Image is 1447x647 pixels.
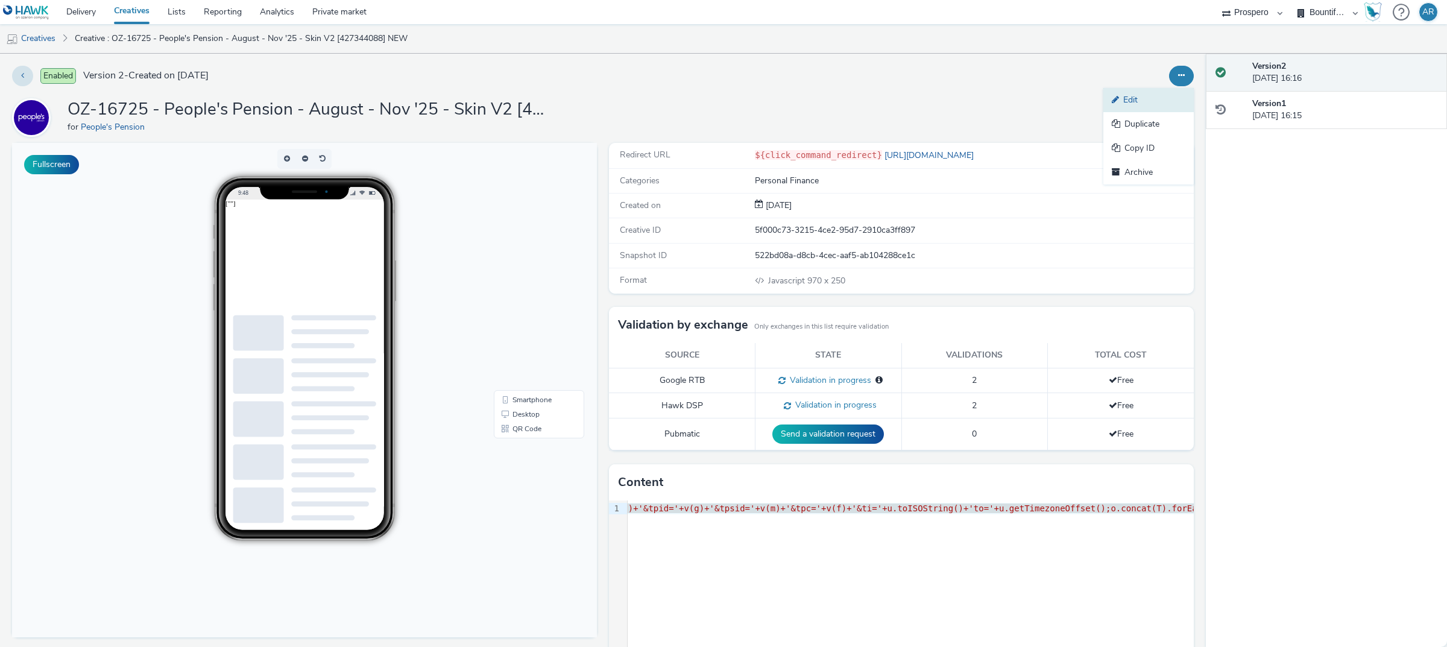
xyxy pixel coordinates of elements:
th: Total cost [1048,343,1194,368]
span: QR Code [500,282,529,289]
a: People's Pension [81,121,150,133]
span: Free [1109,374,1133,386]
span: Created on [620,200,661,211]
li: QR Code [484,279,570,293]
div: [DATE] 16:16 [1252,60,1437,85]
span: 2 [972,400,977,411]
a: [URL][DOMAIN_NAME] [882,150,979,161]
span: Version 2 - Created on [DATE] [83,69,209,83]
td: Google RTB [609,368,755,393]
a: People's Pension [12,112,55,123]
span: 0 [972,428,977,440]
span: Redirect URL [620,149,670,160]
div: 1 [609,503,621,515]
span: Validation in progress [786,374,871,386]
strong: Version 1 [1252,98,1286,109]
span: Creative ID [620,224,661,236]
button: Send a validation request [772,424,884,444]
span: Free [1109,428,1133,440]
h3: Content [618,473,663,491]
th: Validations [901,343,1048,368]
div: 5f000c73-3215-4ce2-95d7-2910ca3ff897 [755,224,1193,236]
div: 522bd08a-d8cb-4cec-aaf5-ab104288ce1c [755,250,1193,262]
span: Categories [620,175,660,186]
a: Duplicate [1103,112,1194,136]
button: Fullscreen [24,155,79,174]
th: Source [609,343,755,368]
div: Personal Finance [755,175,1193,187]
a: Hawk Academy [1364,2,1387,22]
span: Javascript [768,275,807,286]
h1: OZ-16725 - People's Pension - August - Nov '25 - Skin V2 [427344088] NEW [68,98,550,121]
span: Desktop [500,268,528,275]
a: Archive [1103,160,1194,185]
th: State [755,343,902,368]
li: Smartphone [484,250,570,264]
span: for [68,121,81,133]
h3: Validation by exchange [618,316,748,334]
div: Creation 03 September 2025, 16:15 [763,200,792,212]
img: mobile [6,33,18,45]
span: 9:48 [226,46,236,53]
div: [DATE] 16:15 [1252,98,1437,122]
td: Hawk DSP [609,393,755,418]
td: Pubmatic [609,418,755,450]
img: Hawk Academy [1364,2,1382,22]
span: Format [620,274,647,286]
span: Validation in progress [791,399,877,411]
span: [DATE] [763,200,792,211]
img: People's Pension [14,100,49,135]
span: 970 x 250 [767,275,845,286]
small: Only exchanges in this list require validation [754,322,889,332]
a: Creative : OZ-16725 - People's Pension - August - Nov '25 - Skin V2 [427344088] NEW [69,24,414,53]
a: Copy ID [1103,136,1194,160]
div: AR [1422,3,1434,21]
a: Edit [1103,88,1194,112]
span: Smartphone [500,253,540,260]
span: Free [1109,400,1133,411]
span: 2 [972,374,977,386]
code: ${click_command_redirect} [755,150,882,160]
img: undefined Logo [3,5,49,20]
span: Snapshot ID [620,250,667,261]
strong: Version 2 [1252,60,1286,72]
span: Enabled [40,68,76,84]
li: Desktop [484,264,570,279]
